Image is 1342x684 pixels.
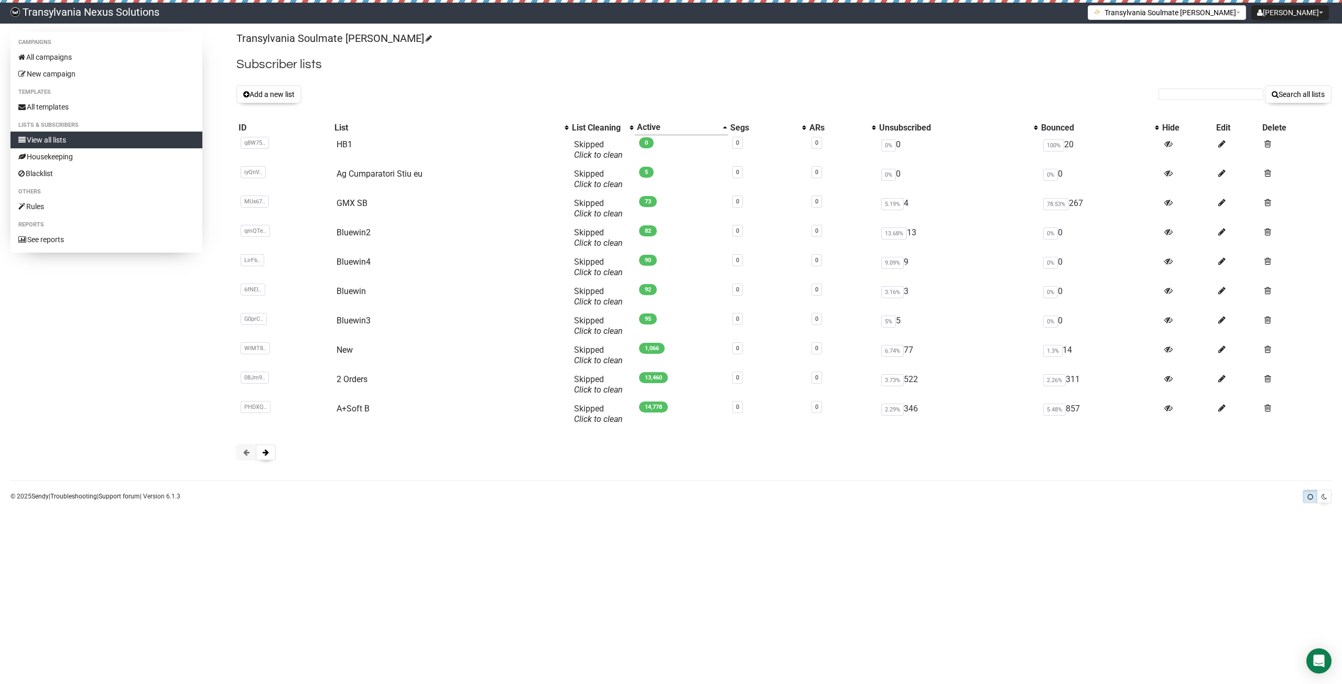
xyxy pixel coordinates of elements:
[1043,345,1063,357] span: 1.3%
[337,198,367,208] a: GMX SB
[574,179,623,189] a: Click to clean
[815,169,818,176] a: 0
[574,209,623,219] a: Click to clean
[639,372,668,383] span: 13,460
[574,227,623,248] span: Skipped
[332,120,569,135] th: List: No sort applied, activate to apply an ascending sort
[241,313,267,325] span: G0prC..
[815,198,818,205] a: 0
[241,401,270,413] span: PHDXQ..
[637,122,718,133] div: Active
[10,7,20,17] img: 586cc6b7d8bc403f0c61b981d947c989
[639,313,657,324] span: 95
[337,404,370,414] a: A+Soft B
[639,137,654,148] span: 0
[1039,253,1160,282] td: 0
[881,198,904,210] span: 5.19%
[807,120,877,135] th: ARs: No sort applied, activate to apply an ascending sort
[1262,123,1329,133] div: Delete
[1039,165,1160,194] td: 0
[572,123,624,133] div: List Cleaning
[730,123,797,133] div: Segs
[337,316,371,325] a: Bluewin3
[337,257,371,267] a: Bluewin4
[574,267,623,277] a: Click to clean
[881,139,896,151] span: 0%
[1039,282,1160,311] td: 0
[639,343,665,354] span: 1,066
[881,374,904,386] span: 3.73%
[241,166,266,178] span: iyQnV..
[881,404,904,416] span: 2.29%
[635,120,728,135] th: Active: Ascending sort applied, activate to apply a descending sort
[881,345,904,357] span: 6.74%
[334,123,559,133] div: List
[574,345,623,365] span: Skipped
[1039,135,1160,165] td: 20
[1043,316,1058,328] span: 0%
[1039,120,1160,135] th: Bounced: No sort applied, activate to apply an ascending sort
[574,198,623,219] span: Skipped
[337,169,423,179] a: Ag Cumparatori Stiu eu
[809,123,867,133] div: ARs
[639,167,654,178] span: 5
[815,227,818,234] a: 0
[736,227,739,234] a: 0
[815,345,818,352] a: 0
[639,284,657,295] span: 92
[10,36,202,49] li: Campaigns
[877,223,1039,253] td: 13
[1039,194,1160,223] td: 267
[877,341,1039,370] td: 77
[877,253,1039,282] td: 9
[10,165,202,182] a: Blacklist
[337,227,371,237] a: Bluewin2
[337,286,366,296] a: Bluewin
[1039,399,1160,429] td: 857
[1043,374,1066,386] span: 2.26%
[815,286,818,293] a: 0
[574,139,623,160] span: Skipped
[574,169,623,189] span: Skipped
[1043,198,1069,210] span: 78.53%
[10,49,202,66] a: All campaigns
[574,404,623,424] span: Skipped
[736,286,739,293] a: 0
[10,491,180,502] p: © 2025 | | | Version 6.1.3
[574,150,623,160] a: Click to clean
[10,99,202,115] a: All templates
[10,148,202,165] a: Housekeeping
[241,284,265,296] span: 6fNEI..
[815,404,818,410] a: 0
[1039,311,1160,341] td: 0
[736,257,739,264] a: 0
[574,316,623,336] span: Skipped
[815,139,818,146] a: 0
[241,196,269,208] span: MUx67..
[736,139,739,146] a: 0
[574,297,623,307] a: Click to clean
[241,137,269,149] span: q8W75..
[99,493,140,500] a: Support forum
[881,316,896,328] span: 5%
[570,120,635,135] th: List Cleaning: No sort applied, activate to apply an ascending sort
[877,194,1039,223] td: 4
[639,225,657,236] span: 82
[10,66,202,82] a: New campaign
[1039,370,1160,399] td: 311
[239,123,330,133] div: ID
[736,169,739,176] a: 0
[736,345,739,352] a: 0
[337,374,367,384] a: 2 Orders
[574,385,623,395] a: Click to clean
[10,231,202,248] a: See reports
[736,374,739,381] a: 0
[10,186,202,198] li: Others
[337,139,352,149] a: HB1
[879,123,1029,133] div: Unsubscribed
[1043,404,1066,416] span: 5.48%
[1043,227,1058,240] span: 0%
[10,198,202,215] a: Rules
[574,238,623,248] a: Click to clean
[736,404,739,410] a: 0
